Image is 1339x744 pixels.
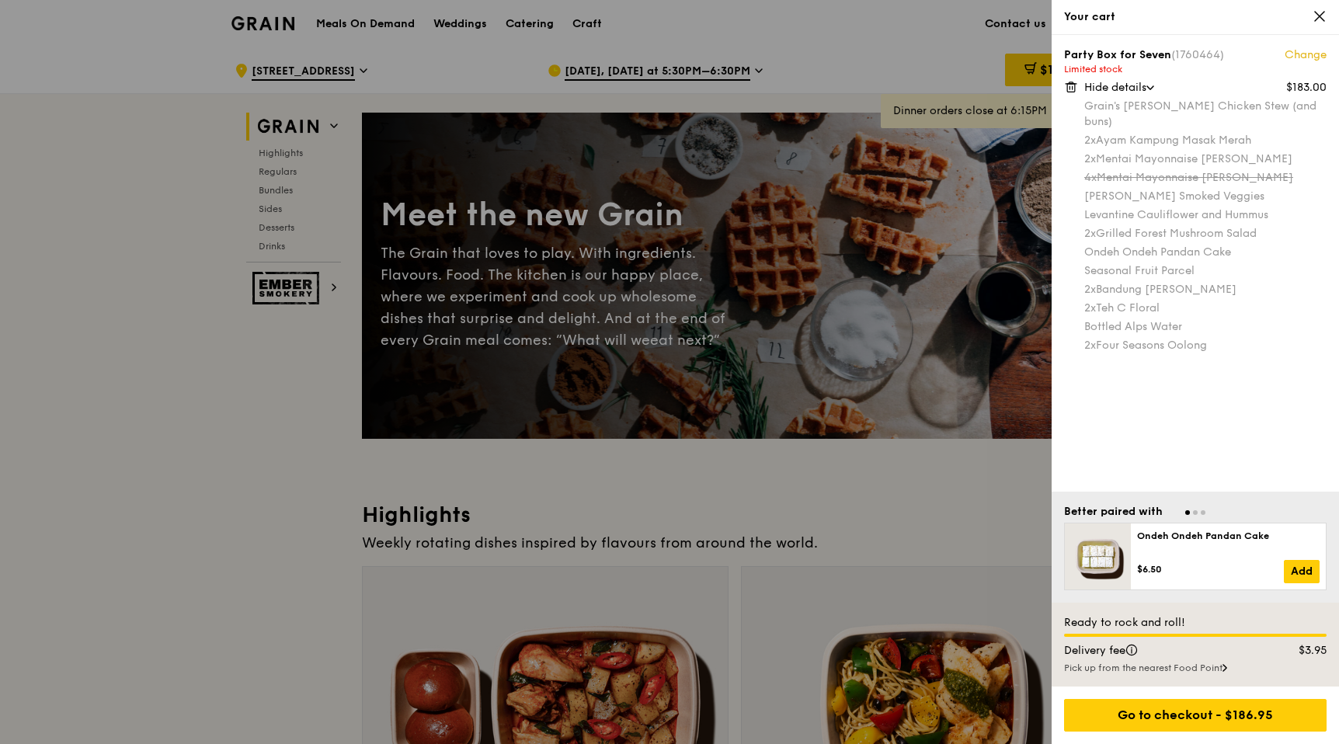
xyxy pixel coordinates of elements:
div: $183.00 [1286,80,1327,96]
div: $6.50 [1137,563,1284,575]
a: Change [1285,47,1327,63]
span: 2x [1084,227,1096,240]
div: Four Seasons Oolong [1084,338,1327,353]
div: Grilled Forest Mushroom Salad [1084,226,1327,242]
div: Ondeh Ondeh Pandan Cake [1084,245,1327,260]
div: [PERSON_NAME] Smoked Veggies [1084,189,1327,204]
span: Go to slide 1 [1185,510,1190,515]
div: Your cart [1064,9,1327,25]
span: 4x [1084,171,1097,184]
div: Teh C Floral [1084,301,1327,316]
div: Delivery fee [1055,643,1266,659]
div: Better paired with [1064,504,1163,520]
span: 2x [1084,301,1096,315]
div: Party Box for Seven [1064,47,1327,75]
div: Pick up from the nearest Food Point [1064,662,1327,674]
div: Go to checkout - $186.95 [1064,699,1327,732]
div: $3.95 [1266,643,1337,659]
div: Ready to rock and roll! [1064,615,1327,631]
span: Hide details [1084,81,1146,94]
span: 2x [1084,134,1096,147]
span: 2x [1084,152,1096,165]
span: Go to slide 2 [1193,510,1198,515]
span: 2x [1084,339,1096,352]
div: Levantine Cauliflower and Hummus [1084,207,1327,223]
span: (1760464) [1171,48,1224,61]
div: Limited stock [1064,63,1327,75]
span: 2x [1084,283,1096,296]
span: Go to slide 3 [1201,510,1205,515]
div: Grain's [PERSON_NAME] Chicken Stew (and buns) [1084,99,1327,130]
div: Bottled Alps Water [1084,319,1327,335]
a: Add [1284,560,1320,583]
div: Bandung [PERSON_NAME] [1084,282,1327,297]
div: Ondeh Ondeh Pandan Cake [1137,530,1320,542]
div: Mentai Mayonnaise [PERSON_NAME] [1084,170,1327,186]
div: Ayam Kampung Masak Merah [1084,133,1327,148]
div: Seasonal Fruit Parcel [1084,263,1327,279]
div: Mentai Mayonnaise [PERSON_NAME] [1084,151,1327,167]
